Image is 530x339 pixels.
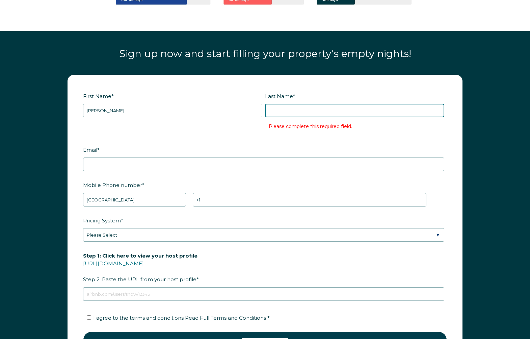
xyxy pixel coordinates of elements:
[83,215,121,226] span: Pricing System
[185,315,266,321] span: Read Full Terms and Conditions
[265,91,293,101] span: Last Name
[83,180,142,190] span: Mobile Phone number
[83,260,144,267] a: [URL][DOMAIN_NAME]
[184,315,267,321] a: Read Full Terms and Conditions
[87,315,91,320] input: I agree to the terms and conditions Read Full Terms and Conditions *
[83,250,197,285] span: Step 2: Paste the URL from your host profile
[93,315,270,321] span: I agree to the terms and conditions
[83,91,111,101] span: First Name
[83,287,444,301] input: airbnb.com/users/show/12345
[269,123,352,129] label: Please complete this required field.
[83,145,97,155] span: Email
[119,47,411,60] span: Sign up now and start filling your property’s empty nights!
[83,250,197,261] span: Step 1: Click here to view your host profile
